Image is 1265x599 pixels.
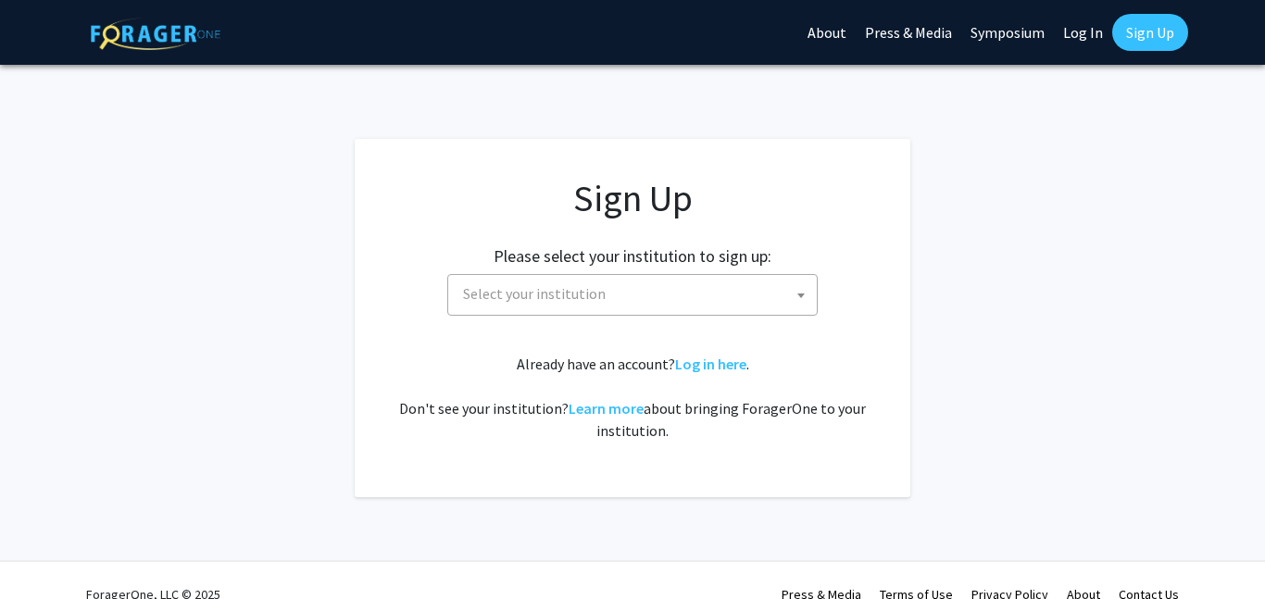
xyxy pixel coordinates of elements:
span: Select your institution [463,284,606,303]
h1: Sign Up [392,176,873,220]
h2: Please select your institution to sign up: [494,246,771,267]
span: Select your institution [447,274,818,316]
div: Already have an account? . Don't see your institution? about bringing ForagerOne to your institut... [392,353,873,442]
span: Select your institution [456,275,817,313]
a: Log in here [675,355,746,373]
a: Sign Up [1112,14,1188,51]
a: Learn more about bringing ForagerOne to your institution [569,399,644,418]
img: ForagerOne Logo [91,18,220,50]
